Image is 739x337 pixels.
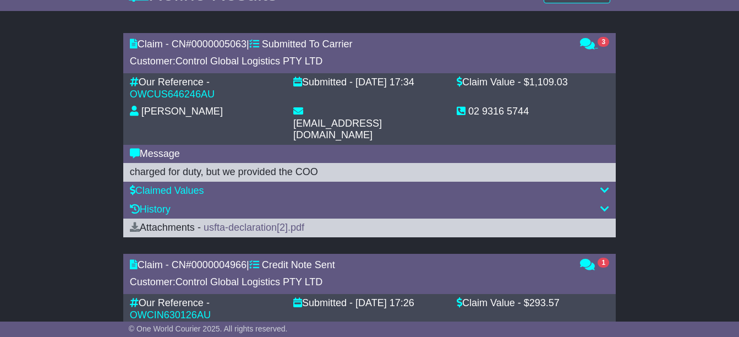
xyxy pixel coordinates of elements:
[130,185,609,197] div: Claimed Values
[191,39,247,50] span: 0000005063
[457,297,521,309] div: Claim Value -
[130,39,570,51] div: Claim - CN# |
[262,39,353,50] span: Submitted To Carrier
[293,297,353,309] div: Submitted -
[580,259,609,270] a: 1
[130,309,211,320] a: OWCIN630126AU
[355,297,414,309] div: [DATE] 17:26
[130,204,171,215] a: History
[598,37,609,47] span: 3
[130,204,609,216] div: History
[176,56,322,67] span: Control Global Logistics PTY LTD
[293,77,353,89] div: Submitted -
[141,106,223,118] div: [PERSON_NAME]
[355,77,414,89] div: [DATE] 17:34
[598,258,609,268] span: 1
[524,297,560,309] div: $293.57
[293,118,446,142] div: [EMAIL_ADDRESS][DOMAIN_NAME]
[130,89,215,100] a: OWCUS646246AU
[468,106,529,118] div: 02 9316 5744
[457,77,521,89] div: Claim Value -
[191,259,247,270] span: 0000004966
[129,324,288,333] span: © One World Courier 2025. All rights reserved.
[130,259,570,271] div: Claim - CN# |
[524,77,568,89] div: $1,109.03
[130,185,204,196] a: Claimed Values
[130,297,210,309] div: Our Reference -
[130,77,210,89] div: Our Reference -
[204,222,304,233] a: usfta-declaration[2].pdf
[176,276,322,287] span: Control Global Logistics PTY LTD
[130,56,570,68] div: Customer:
[130,148,609,160] div: Message
[130,222,201,233] span: Attachments -
[262,259,335,270] span: Credit Note Sent
[130,276,570,289] div: Customer:
[130,166,609,178] div: charged for duty, but we provided the COO
[580,39,609,50] a: 3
